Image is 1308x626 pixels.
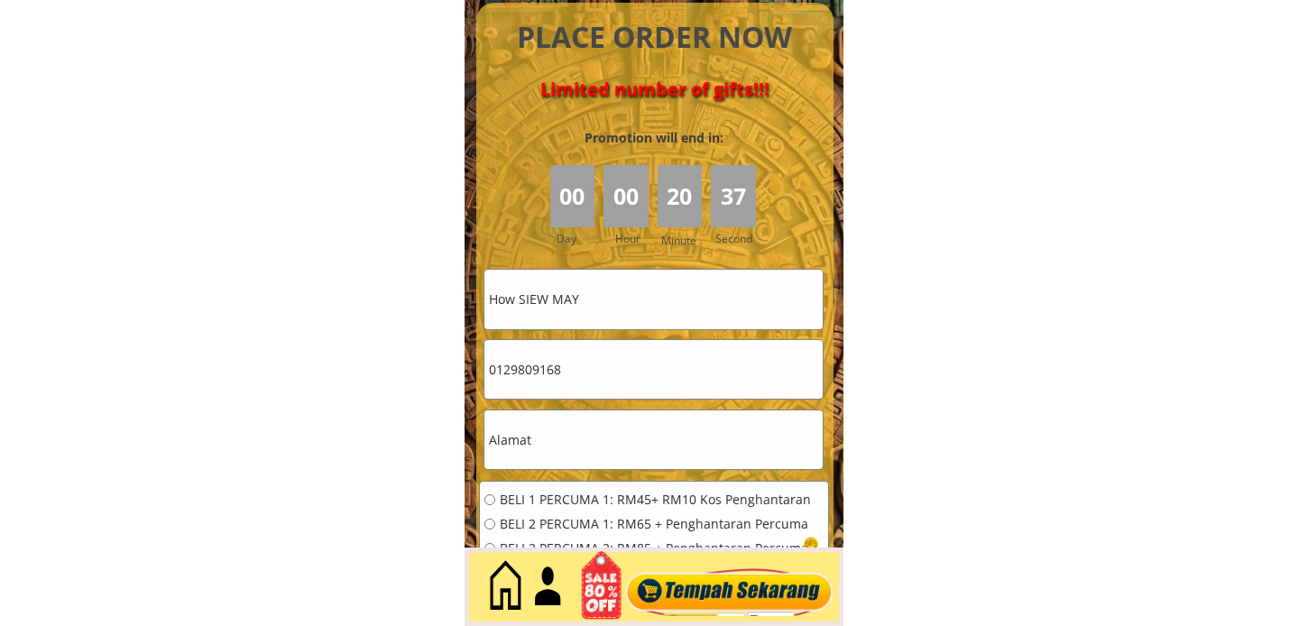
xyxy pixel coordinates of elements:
span: BELI 2 PERCUMA 2: RM85 + Penghantaran Percuma [500,542,815,555]
span: BELI 1 PERCUMA 1: RM45+ RM10 Kos Penghantaran [500,493,815,506]
h4: PLACE ORDER NOW [497,17,813,58]
h3: Second [715,230,760,247]
input: Telefon [484,340,823,399]
span: BELI 2 PERCUMA 1: RM65 + Penghantaran Percuma [500,518,815,530]
h3: Minute [661,232,701,249]
h3: Promotion will end in: [552,128,756,148]
input: Nama [484,270,823,328]
h3: Hour [615,230,653,247]
input: Alamat [484,410,823,469]
h4: Limited number of gifts!!! [497,78,813,100]
h3: Day [557,230,602,247]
